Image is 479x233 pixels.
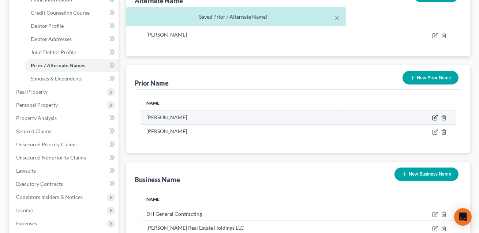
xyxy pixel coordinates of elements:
[25,59,119,72] a: Prior / Alternate Names
[16,89,48,95] span: Real Property
[31,36,72,42] span: Debtor Addresses
[135,79,169,87] div: Prior Name
[16,115,57,121] span: Property Analysis
[10,112,119,125] a: Property Analysis
[135,175,180,184] div: Business Name
[25,6,119,19] a: Credit Counseling Course
[25,33,119,46] a: Debtor Addresses
[16,181,63,187] span: Executory Contracts
[25,46,119,59] a: Joint Debtor Profile
[132,13,340,20] div: Saved Prior / Alternate Name!
[31,62,85,68] span: Prior / Alternate Names
[141,192,389,207] th: Name
[16,128,51,134] span: Secured Claims
[16,207,33,213] span: Income
[16,220,37,226] span: Expenses
[16,168,36,174] span: Lawsuits
[141,28,343,42] td: [PERSON_NAME]
[141,124,343,138] td: [PERSON_NAME]
[10,138,119,151] a: Unsecured Priority Claims
[16,194,83,200] span: Codebtors Insiders & Notices
[141,207,389,221] td: DH General Contracting
[335,13,340,22] button: ×
[16,102,58,108] span: Personal Property
[10,164,119,177] a: Lawsuits
[25,72,119,85] a: Spouses & Dependents
[394,168,459,181] button: New Business Name
[141,110,343,124] td: [PERSON_NAME]
[141,95,343,110] th: Name
[10,151,119,164] a: Unsecured Nonpriority Claims
[10,177,119,191] a: Executory Contracts
[31,75,82,82] span: Spouses & Dependents
[454,208,472,226] div: Open Intercom Messenger
[16,141,76,147] span: Unsecured Priority Claims
[16,154,86,161] span: Unsecured Nonpriority Claims
[10,125,119,138] a: Secured Claims
[31,49,76,55] span: Joint Debtor Profile
[403,71,459,84] button: New Prior Name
